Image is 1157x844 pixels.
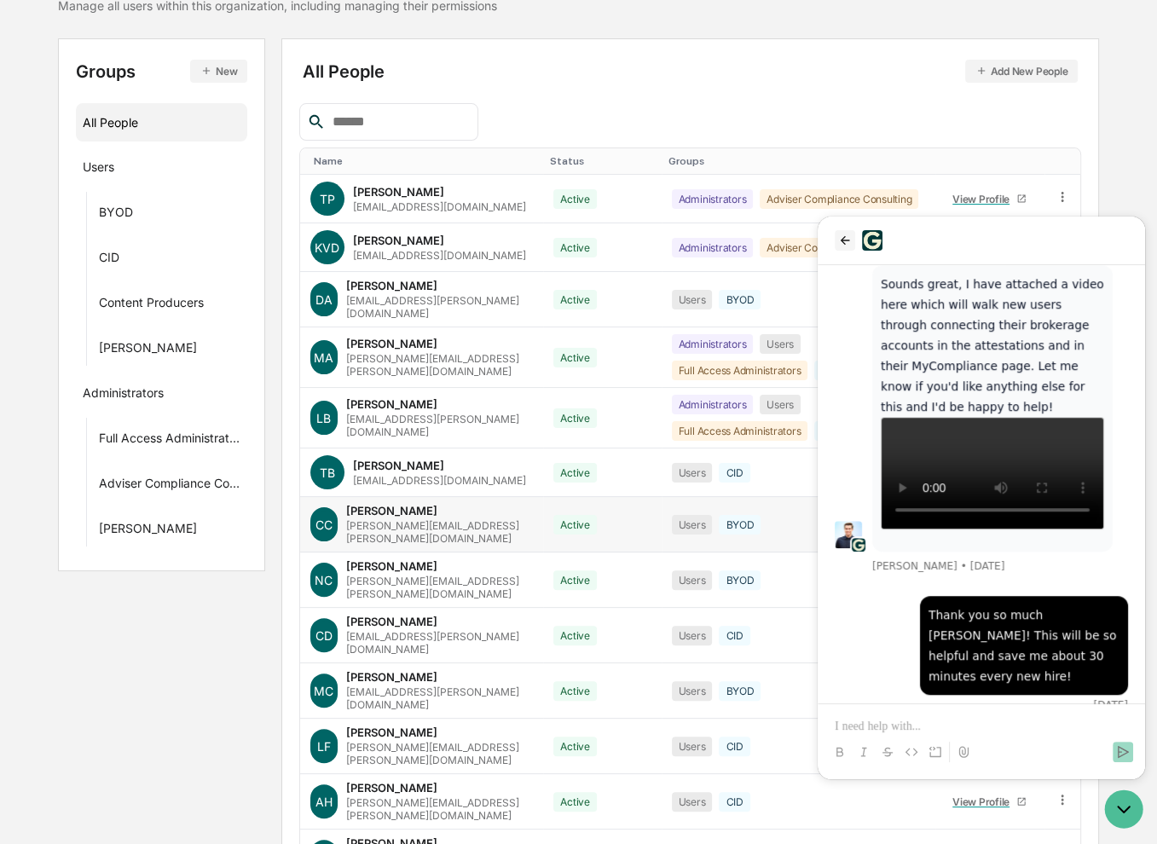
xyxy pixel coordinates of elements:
div: [EMAIL_ADDRESS][PERSON_NAME][DOMAIN_NAME] [346,294,533,320]
div: [PERSON_NAME] [353,185,444,199]
div: Users [672,737,713,756]
span: LF [317,739,331,754]
div: [PERSON_NAME][EMAIL_ADDRESS][PERSON_NAME][DOMAIN_NAME] [346,741,533,766]
span: CD [315,628,333,643]
div: [EMAIL_ADDRESS][PERSON_NAME][DOMAIN_NAME] [346,413,533,438]
div: BYOD [719,681,761,701]
button: New [190,60,247,83]
div: [EMAIL_ADDRESS][DOMAIN_NAME] [353,200,526,213]
div: [EMAIL_ADDRESS][DOMAIN_NAME] [353,474,526,487]
div: View Profile [952,193,1016,205]
div: [PERSON_NAME] [346,781,437,795]
div: BYOD [814,421,856,441]
div: [PERSON_NAME] [346,279,437,292]
div: [PERSON_NAME] [99,340,197,361]
div: All People [303,60,1078,83]
a: View Profile [946,186,1034,212]
iframe: Customer support window [818,217,1145,779]
div: View Profile [952,795,1016,808]
div: Users [672,681,713,701]
span: LB [316,411,331,425]
div: Adviser Compliance Consulting [760,189,918,209]
div: Active [553,189,597,209]
span: AH [315,795,333,809]
div: Users [672,570,713,590]
div: [EMAIL_ADDRESS][PERSON_NAME][DOMAIN_NAME] [346,685,533,711]
div: [PERSON_NAME][EMAIL_ADDRESS][PERSON_NAME][DOMAIN_NAME] [346,519,533,545]
div: Users [672,463,713,483]
div: [PERSON_NAME] [353,459,444,472]
div: CID [719,792,749,812]
div: Users [672,290,713,309]
button: Add New People [965,60,1079,83]
div: Toggle SortBy [1058,155,1074,167]
div: Active [553,681,597,701]
div: Active [553,737,597,756]
div: Toggle SortBy [550,155,654,167]
div: [PERSON_NAME] [346,670,437,684]
a: View Profile [946,789,1034,815]
div: Groups [76,60,248,83]
div: [PERSON_NAME][EMAIL_ADDRESS][PERSON_NAME][DOMAIN_NAME] [346,352,533,378]
div: CID [719,737,749,756]
div: Administrators [672,189,754,209]
div: All People [83,108,241,136]
div: Adviser Compliance Consulting [760,238,918,257]
div: [EMAIL_ADDRESS][DOMAIN_NAME] [353,249,526,262]
div: [PERSON_NAME] [346,725,437,739]
div: Active [553,408,597,428]
div: CID [99,250,119,270]
span: DA [315,292,333,307]
div: Users [760,334,801,354]
div: Administrators [83,385,164,406]
div: Administrators [672,395,754,414]
div: Full Access Administrators [672,361,808,380]
div: Users [672,515,713,535]
div: Toggle SortBy [314,155,536,167]
div: [PERSON_NAME] [346,559,437,573]
div: Active [553,626,597,645]
div: [PERSON_NAME] [346,337,437,350]
div: Users [760,395,801,414]
span: KVD [315,240,339,255]
div: Administrators [672,334,754,354]
div: CID [719,463,749,483]
span: MA [314,350,333,365]
div: Users [672,792,713,812]
div: BYOD [814,361,856,380]
div: Active [553,515,597,535]
span: CC [315,517,333,532]
div: [PERSON_NAME] [346,504,437,517]
div: BYOD [719,515,761,535]
div: [PERSON_NAME] [99,521,197,541]
div: Users [83,159,114,180]
div: BYOD [99,205,133,225]
div: Adviser Compliance Consulting [99,476,241,496]
div: Active [553,570,597,590]
div: Active [553,463,597,483]
div: [EMAIL_ADDRESS][PERSON_NAME][DOMAIN_NAME] [346,630,533,656]
div: BYOD [719,570,761,590]
div: Active [553,238,597,257]
div: [PERSON_NAME][EMAIL_ADDRESS][PERSON_NAME][DOMAIN_NAME] [346,796,533,822]
div: Users [672,626,713,645]
span: TP [320,192,335,206]
div: [PERSON_NAME][EMAIL_ADDRESS][PERSON_NAME][DOMAIN_NAME] [346,575,533,600]
div: Active [553,348,597,367]
div: Administrators [672,238,754,257]
div: CID [719,626,749,645]
div: [PERSON_NAME] [346,397,437,411]
span: TB [320,465,335,480]
span: MC [314,684,333,698]
div: [PERSON_NAME] [346,615,437,628]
